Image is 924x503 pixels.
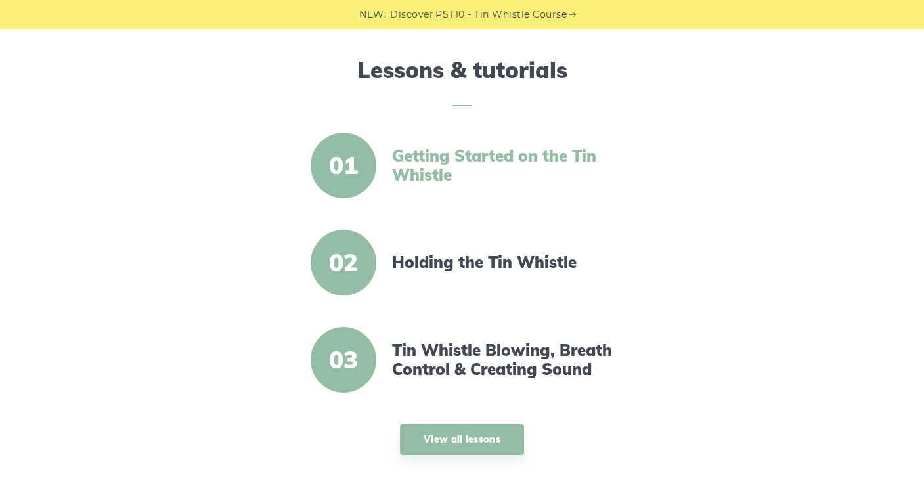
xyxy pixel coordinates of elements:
span: 03 [311,327,376,393]
a: PST10 - Tin Whistle Course [435,7,567,22]
h2: Lessons & tutorials [92,57,833,106]
a: Holding the Tin Whistle [392,253,618,272]
a: Getting Started on the Tin Whistle [392,146,618,185]
a: View all lessons [400,424,524,455]
span: NEW: [359,7,386,22]
span: 01 [311,133,376,198]
a: Tin Whistle Blowing, Breath Control & Creating Sound [392,341,618,379]
span: Discover [390,7,433,22]
span: 02 [311,230,376,295]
